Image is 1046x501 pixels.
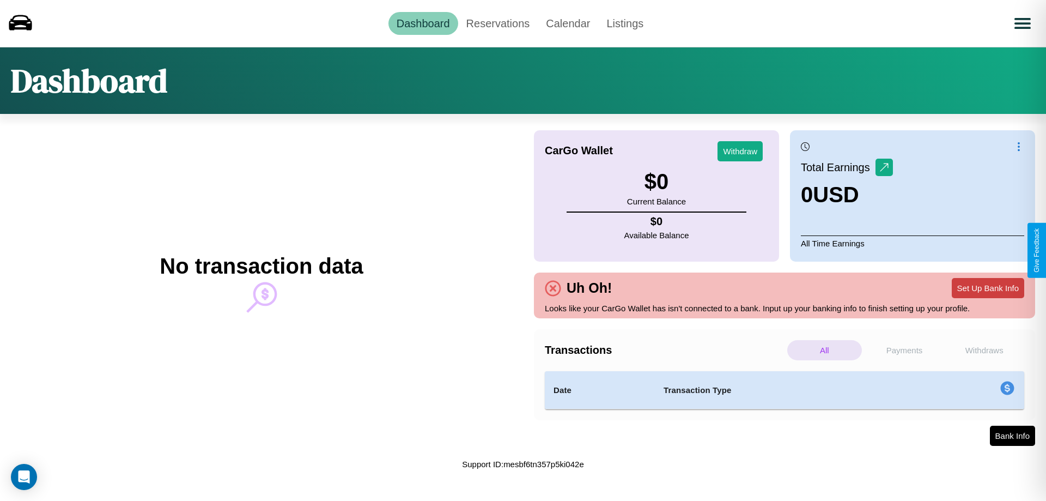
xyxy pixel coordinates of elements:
[545,344,784,357] h4: Transactions
[624,215,689,228] h4: $ 0
[160,254,363,279] h2: No transaction data
[598,12,652,35] a: Listings
[867,340,942,360] p: Payments
[388,12,458,35] a: Dashboard
[801,158,875,177] p: Total Earnings
[990,426,1035,446] button: Bank Info
[1007,8,1038,39] button: Open menu
[624,228,689,243] p: Available Balance
[561,280,617,296] h4: Uh Oh!
[458,12,538,35] a: Reservations
[801,183,893,207] h3: 0 USD
[538,12,598,35] a: Calendar
[627,194,686,209] p: Current Balance
[462,457,584,472] p: Support ID: mesbf6tn357p5ki042e
[1033,228,1041,273] div: Give Feedback
[717,141,763,161] button: Withdraw
[664,384,911,397] h4: Transaction Type
[787,340,862,360] p: All
[545,144,613,157] h4: CarGo Wallet
[627,170,686,194] h3: $ 0
[801,236,1024,251] p: All Time Earnings
[952,278,1024,298] button: Set Up Bank Info
[947,340,1021,360] p: Withdraws
[554,384,646,397] h4: Date
[11,58,167,103] h1: Dashboard
[545,371,1024,409] table: simple table
[11,464,37,490] div: Open Intercom Messenger
[545,301,1024,316] p: Looks like your CarGo Wallet has isn't connected to a bank. Input up your banking info to finish ...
